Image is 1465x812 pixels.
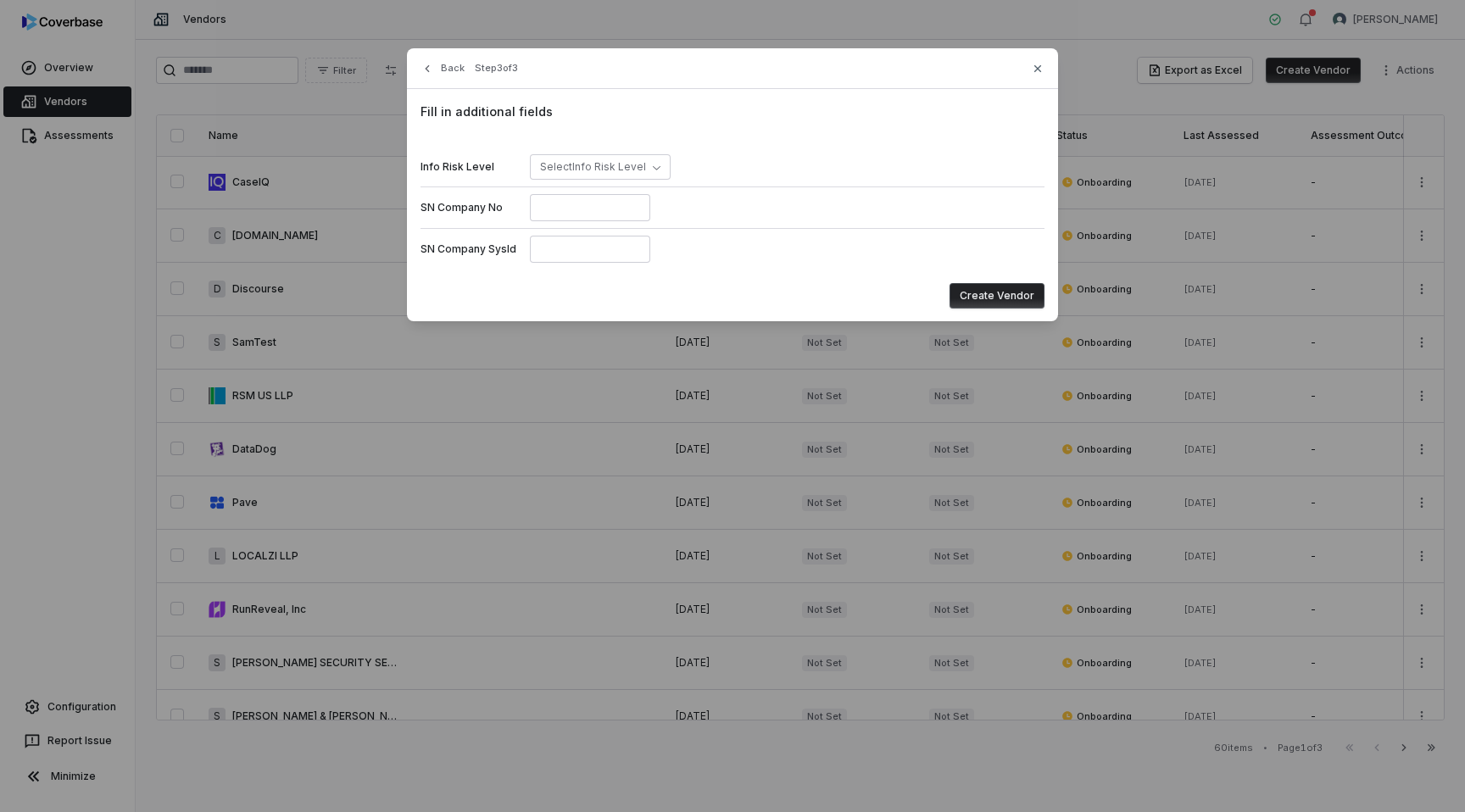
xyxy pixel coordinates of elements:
[415,53,470,84] button: Back
[421,242,516,256] label: SN Company SysId
[540,160,646,173] span: Select Info Risk Level
[475,62,518,75] span: Step 3 of 3
[950,283,1044,309] button: Create Vendor
[421,160,516,174] label: Info Risk Level
[421,201,516,214] label: SN Company No
[421,103,1044,120] span: Fill in additional fields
